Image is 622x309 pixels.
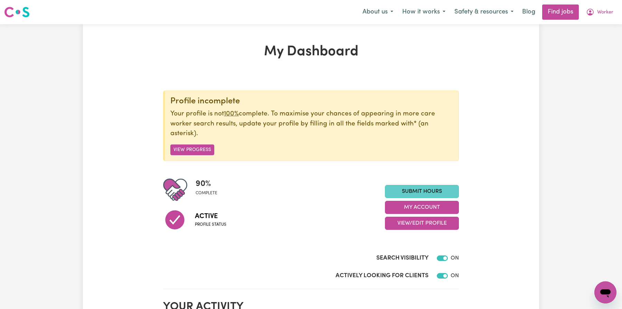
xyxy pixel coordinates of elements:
[385,185,459,198] a: Submit Hours
[4,4,30,20] a: Careseekers logo
[398,5,450,19] button: How it works
[224,111,239,117] u: 100%
[170,96,453,106] div: Profile incomplete
[385,201,459,214] button: My Account
[195,222,226,228] span: Profile status
[518,4,539,20] a: Blog
[594,281,616,303] iframe: Button to launch messaging window
[195,211,226,222] span: Active
[170,144,214,155] button: View Progress
[376,254,428,263] label: Search Visibility
[451,273,459,279] span: ON
[582,5,618,19] button: My Account
[542,4,579,20] a: Find jobs
[385,217,459,230] button: View/Edit Profile
[196,190,217,196] span: complete
[196,178,217,190] span: 90 %
[170,109,453,139] p: Your profile is not complete. To maximise your chances of appearing in more care worker search re...
[4,6,30,18] img: Careseekers logo
[163,44,459,60] h1: My Dashboard
[597,9,613,16] span: Worker
[450,5,518,19] button: Safety & resources
[336,271,428,280] label: Actively Looking for Clients
[358,5,398,19] button: About us
[451,255,459,261] span: ON
[196,178,223,202] div: Profile completeness: 90%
